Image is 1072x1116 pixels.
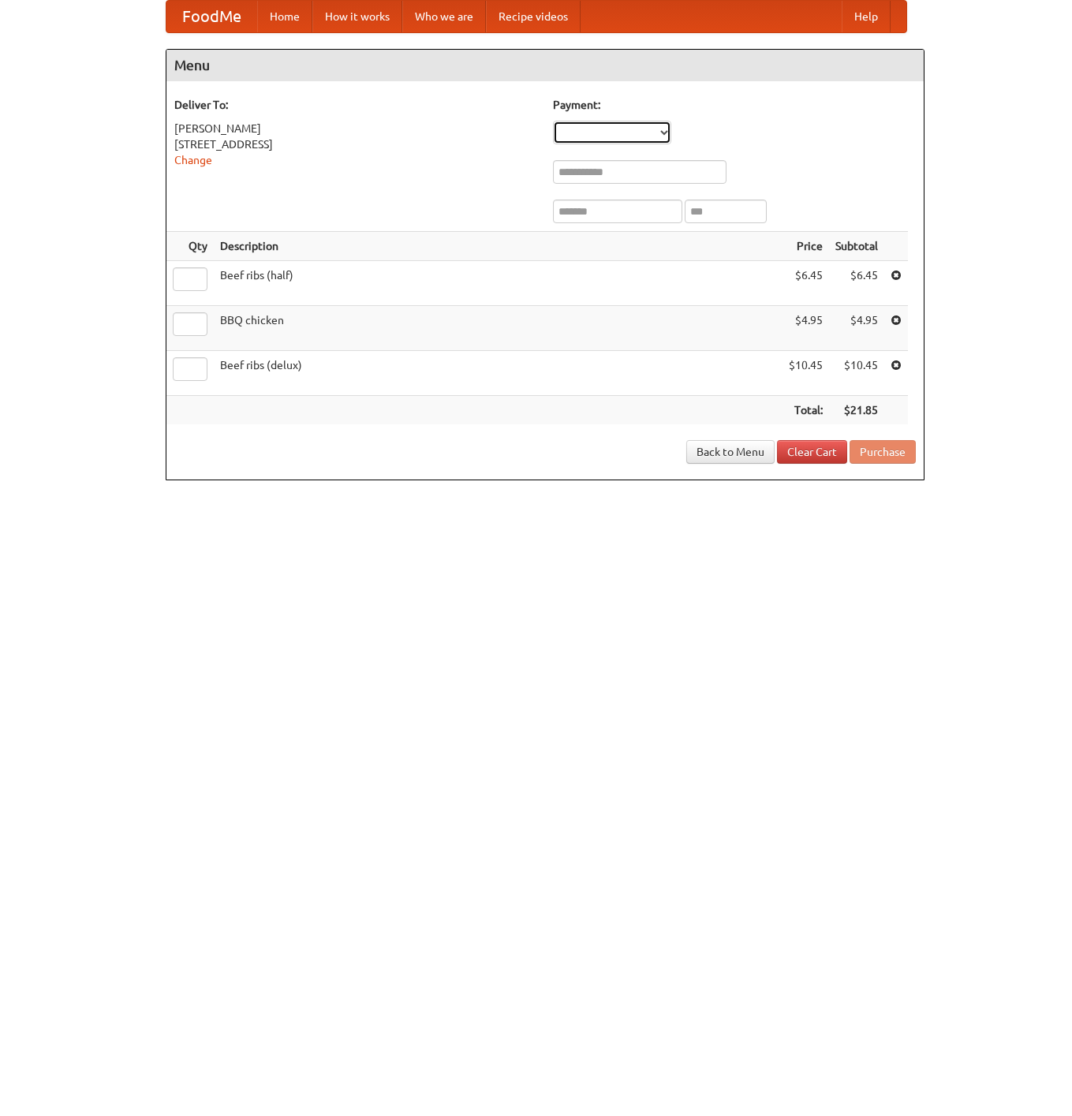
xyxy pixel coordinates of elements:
a: Back to Menu [686,440,775,464]
h4: Menu [166,50,924,81]
td: Beef ribs (half) [214,261,783,306]
div: [STREET_ADDRESS] [174,136,537,152]
a: Recipe videos [486,1,581,32]
h5: Payment: [553,97,916,113]
h5: Deliver To: [174,97,537,113]
a: Who we are [402,1,486,32]
td: Beef ribs (delux) [214,351,783,396]
a: Change [174,154,212,166]
td: $4.95 [783,306,829,351]
th: $21.85 [829,396,884,425]
th: Subtotal [829,232,884,261]
a: Home [257,1,312,32]
button: Purchase [850,440,916,464]
td: $6.45 [829,261,884,306]
td: $10.45 [783,351,829,396]
td: BBQ chicken [214,306,783,351]
th: Price [783,232,829,261]
th: Description [214,232,783,261]
a: How it works [312,1,402,32]
a: Help [842,1,891,32]
th: Qty [166,232,214,261]
div: [PERSON_NAME] [174,121,537,136]
a: FoodMe [166,1,257,32]
td: $6.45 [783,261,829,306]
a: Clear Cart [777,440,847,464]
th: Total: [783,396,829,425]
td: $4.95 [829,306,884,351]
td: $10.45 [829,351,884,396]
